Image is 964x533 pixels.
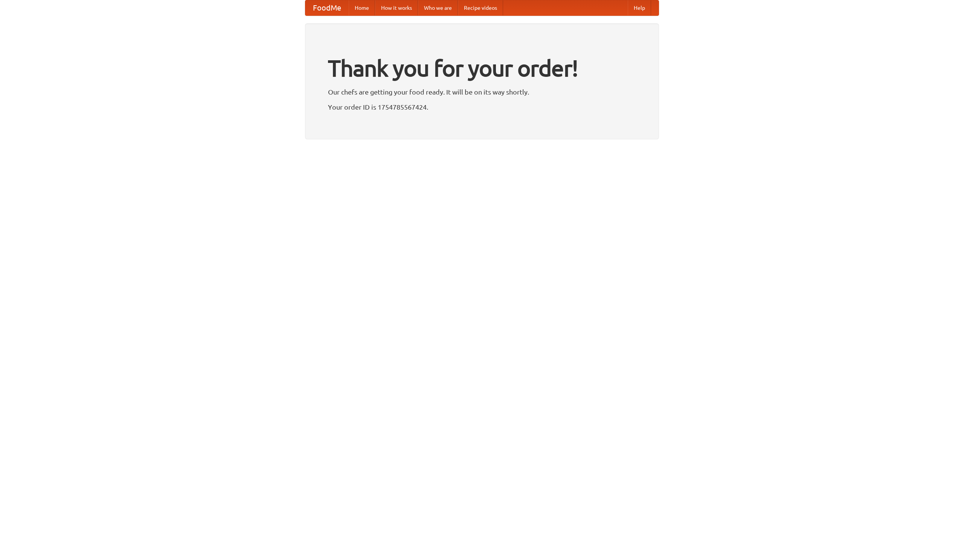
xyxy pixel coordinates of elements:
a: How it works [375,0,418,15]
a: Who we are [418,0,458,15]
h1: Thank you for your order! [328,50,636,86]
p: Your order ID is 1754785567424. [328,101,636,113]
a: FoodMe [305,0,349,15]
p: Our chefs are getting your food ready. It will be on its way shortly. [328,86,636,98]
a: Recipe videos [458,0,503,15]
a: Help [628,0,651,15]
a: Home [349,0,375,15]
